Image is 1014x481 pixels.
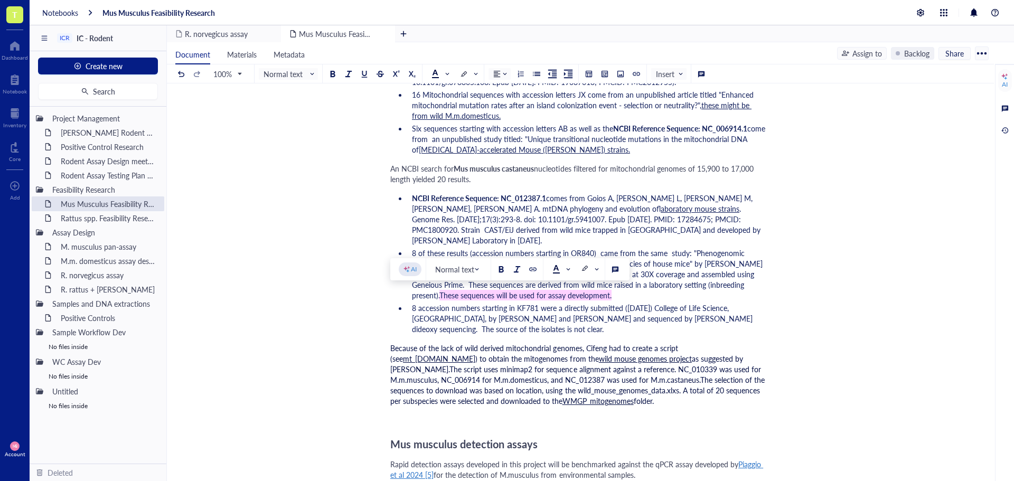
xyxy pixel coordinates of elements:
[48,225,160,240] div: Assay Design
[38,58,158,74] button: Create new
[938,47,971,60] button: Share
[42,8,78,17] a: Notebooks
[475,353,598,364] span: ) to obtain the mitogenomes from the
[599,353,692,364] span: wild mouse genomes project
[274,49,305,60] span: Metadata
[56,211,160,225] div: Rattus spp. Feasibility Research
[435,265,484,274] span: Normal text
[403,353,475,364] span: mt_[DOMAIN_NAME]
[48,296,160,311] div: Samples and DNA extractions
[2,37,28,61] a: Dashboard
[56,282,160,297] div: R. rattus + [PERSON_NAME]
[390,437,538,451] span: Mus musculus detection assays
[60,34,70,42] div: ICR
[390,459,763,480] span: Piaggio et al 2024 [5]
[56,125,160,140] div: [PERSON_NAME] Rodent Test Full Proposal
[434,469,635,480] span: for the detection of M.musculus from environmental samples.
[9,139,21,162] a: Core
[56,253,160,268] div: M.m. domesticus assay design
[412,123,767,155] span: come from an unpublished study titled: "Unique transitional nucleotide mutations in the mitochond...
[412,193,546,203] span: NCBI Reference Sequence: NC_012387.1
[3,71,27,95] a: Notebook
[56,154,160,168] div: Rodent Assay Design meeting_[DATE]
[56,196,160,211] div: Mus Musculus Feasibility Research
[390,364,763,385] span: The script uses minimap2 for sequence alignment against a reference. NC_010339 was used for M.m.m...
[48,325,160,339] div: Sample Workflow Dev
[634,395,654,406] span: folder.
[661,203,739,214] span: laboratory mouse strains
[32,369,164,384] div: No files inside
[3,122,26,128] div: Inventory
[32,399,164,413] div: No files inside
[412,248,765,300] span: 8 of these results (accession numbers starting in OR840) came from the same study: "Phenogenomic ...
[56,168,160,183] div: Rodent Assay Testing Plan [DATE]
[12,444,17,448] span: MB
[86,62,123,70] span: Create new
[419,144,630,155] span: [MEDICAL_DATA]-accelerated Mouse ([PERSON_NAME]) strains.
[390,163,454,174] span: An NCBI search for
[3,105,26,128] a: Inventory
[48,182,160,197] div: Feasibility Research
[213,69,241,79] span: 100%
[412,193,755,214] span: comes from Goios A, [PERSON_NAME] L, [PERSON_NAME] M, [PERSON_NAME], [PERSON_NAME] A. mtDNA phylo...
[390,459,738,469] span: Rapid detection assays developed in this project will be benchmarked against the qPCR assay devel...
[38,83,158,100] button: Search
[102,8,215,17] a: Mus Musculus Feasibility Research
[48,467,73,478] div: Deleted
[1002,80,1008,89] div: AI
[93,87,115,96] span: Search
[9,156,21,162] div: Core
[227,49,257,60] span: Materials
[12,8,17,21] span: T
[412,89,756,110] span: 16 Mitochondrial sequences with accession letters JX come from an unpublished article titled "Enh...
[613,123,747,134] span: NCBI Reference Sequence: NC_006914.1
[10,194,20,201] div: Add
[412,123,613,134] span: Six sequences starting with accession letters AB as well as the
[264,69,315,79] span: Normal text
[439,290,612,300] span: These sequences will be used for assay development.
[390,163,756,184] span: nucleotides filtered for mitochondrial genomes of 15,900 to 17,000 length yielded 20 results.
[945,49,964,58] span: Share
[48,111,160,126] div: Project Management
[656,69,684,79] span: Insert
[175,49,210,60] span: Document
[411,265,417,273] div: AI
[56,268,160,282] div: R. norvegicus assay
[56,310,160,325] div: Positive Controls
[390,374,767,406] span: The selection of the sequences to download was based on location, using the wild_mouse_genomes_da...
[904,48,929,59] div: Backlog
[390,353,745,374] span: as suggested by [PERSON_NAME].
[5,451,25,457] div: Account
[56,239,160,254] div: M. musculus pan-assay
[412,303,755,334] span: 8 accession numbers starting in KF781 were a directly submitted ([DATE]) College of Life Science,...
[852,48,882,59] div: Assign to
[390,343,680,364] span: Because of the lack of wild derived mitochondrial genomes, Cifeng had to create a script (see
[3,88,27,95] div: Notebook
[48,354,160,369] div: WC Assay Dev
[412,203,763,246] span: . Genome Res. [DATE];17(3):293-8. doi: 10.1101/gr.5941007. Epub [DATE]. PMID: 17284675; PMCID: PM...
[32,339,164,354] div: No files inside
[77,33,113,43] span: IC - Rodent
[412,100,752,121] span: these might be from wild M.m.domesticus.
[2,54,28,61] div: Dashboard
[562,395,634,406] span: WMGP_mitogenomes
[454,163,534,174] span: Mus musculus castaneus
[56,139,160,154] div: Positive Control Research
[48,384,160,399] div: Untitled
